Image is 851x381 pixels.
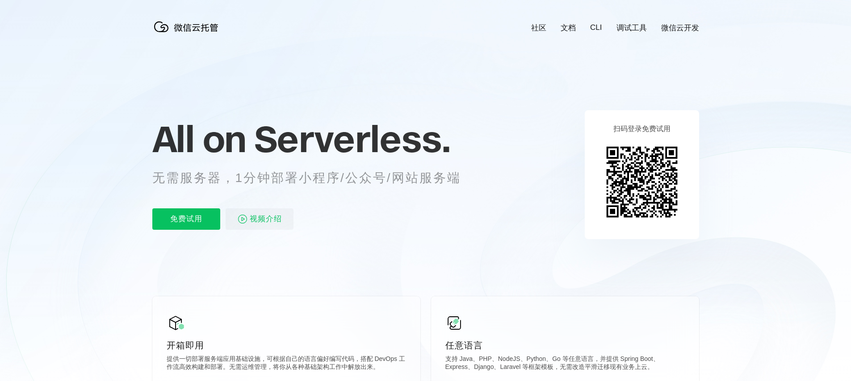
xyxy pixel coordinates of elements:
span: Serverless. [254,116,450,161]
p: 扫码登录免费试用 [613,124,671,134]
p: 任意语言 [445,339,685,352]
a: 微信云开发 [661,23,699,33]
p: 开箱即用 [167,339,406,352]
a: CLI [590,23,602,32]
a: 社区 [531,23,546,33]
a: 调试工具 [616,23,647,33]
a: 文档 [561,23,576,33]
img: video_play.svg [237,214,248,224]
span: All on [152,116,246,161]
p: 支持 Java、PHP、NodeJS、Python、Go 等任意语言，并提供 Spring Boot、Express、Django、Laravel 等框架模板，无需改造平滑迁移现有业务上云。 [445,355,685,373]
a: 微信云托管 [152,29,224,37]
p: 免费试用 [152,208,220,230]
p: 无需服务器，1分钟部署小程序/公众号/网站服务端 [152,169,478,187]
span: 视频介绍 [250,208,282,230]
p: 提供一切部署服务端应用基础设施，可根据自己的语言偏好编写代码，搭配 DevOps 工作流高效构建和部署。无需运维管理，将你从各种基础架构工作中解放出来。 [167,355,406,373]
img: 微信云托管 [152,18,224,36]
